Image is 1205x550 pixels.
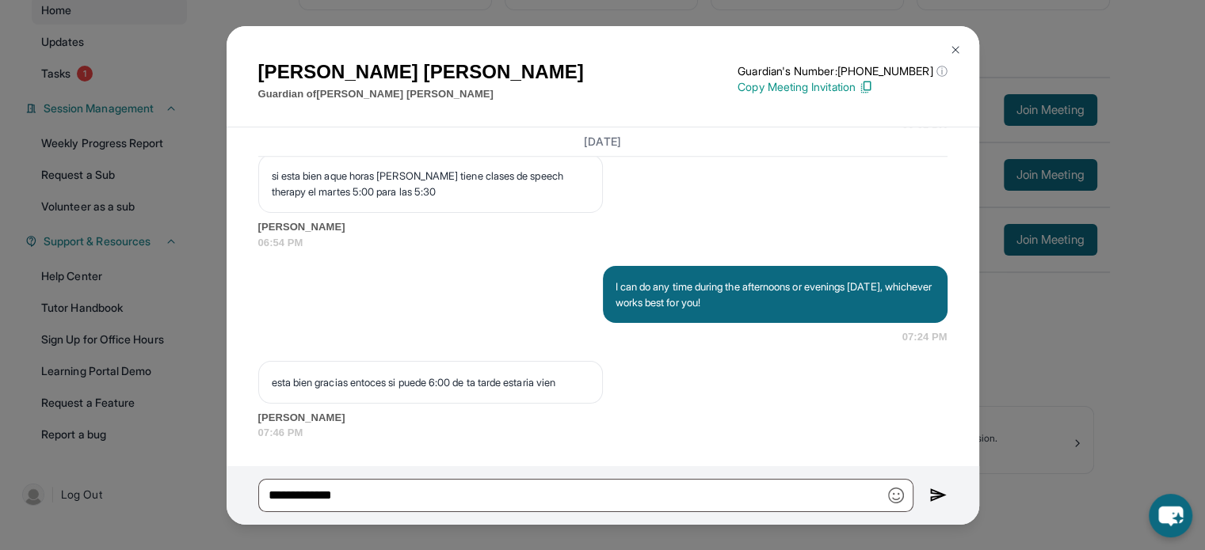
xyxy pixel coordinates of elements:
[738,79,947,95] p: Copy Meeting Invitation
[258,235,948,251] span: 06:54 PM
[258,134,948,150] h3: [DATE]
[272,374,589,390] p: esta bien gracias entoces si puede 6:00 de ta tarde estaria vien
[258,219,948,235] span: [PERSON_NAME]
[272,168,589,199] p: si esta bien aque horas [PERSON_NAME] tiene clases de speech therapy el martes 5:00 para las 5:30
[738,63,947,79] p: Guardian's Number: [PHONE_NUMBER]
[859,80,873,94] img: Copy Icon
[258,86,584,102] p: Guardian of [PERSON_NAME] [PERSON_NAME]
[888,487,904,503] img: Emoji
[1149,494,1192,537] button: chat-button
[936,63,947,79] span: ⓘ
[929,486,948,505] img: Send icon
[949,44,962,56] img: Close Icon
[258,425,948,441] span: 07:46 PM
[258,410,948,426] span: [PERSON_NAME]
[902,329,948,345] span: 07:24 PM
[258,58,584,86] h1: [PERSON_NAME] [PERSON_NAME]
[616,279,935,310] p: I can do any time during the afternoons or evenings [DATE], whichever works best for you!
